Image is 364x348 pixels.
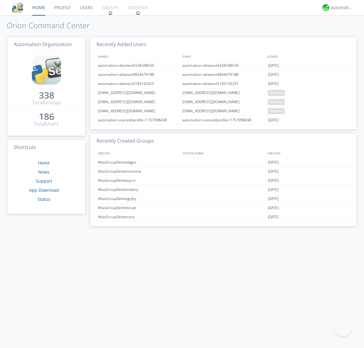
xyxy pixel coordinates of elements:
[181,52,266,61] div: EMAIL
[38,169,49,175] a: News
[96,167,180,176] div: AtlasGroupDeletenemmw
[181,116,266,124] div: automation+usereditprofile+1757998438
[32,56,61,85] img: cddb5a64eb264b2086981ab96f4c1ba7
[96,52,180,61] div: NAMES
[90,70,356,79] a: automation+atlastest4834479188automation+atlastest4834479188[DATE]
[90,97,356,106] a: [EMAIL_ADDRESS][DOMAIN_NAME][EMAIL_ADDRESS][DOMAIN_NAME]pending
[29,187,59,193] a: App Download
[334,318,352,336] iframe: Toggle Customer Support
[96,176,180,185] div: AtlasGroupDeletepynir
[39,92,54,98] div: 338
[32,99,61,106] div: Total Groups
[90,176,356,185] a: AtlasGroupDeletepynir[DATE]
[268,99,285,105] span: pending
[90,79,356,88] a: automation+atlastest5183143325automation+atlastest5183143325[DATE]
[268,185,279,194] span: [DATE]
[90,88,356,97] a: [EMAIL_ADDRESS][DOMAIN_NAME][EMAIL_ADDRESS][DOMAIN_NAME]pending
[96,97,180,106] div: [EMAIL_ADDRESS][DOMAIN_NAME]
[268,212,279,221] span: [DATE]
[90,37,356,52] h3: Recently Added Users
[268,108,285,114] span: pending
[90,158,356,167] a: AtlasGroupDeletejbges[DATE]
[181,70,266,79] div: automation+atlastest4834479188
[96,149,180,157] div: GROUPS
[90,194,356,203] a: AtlasGroupDeletegnjhy[DATE]
[96,158,180,167] div: AtlasGroupDeletejbges
[90,185,356,194] a: AtlasGroupDeletembtvq[DATE]
[96,212,180,221] div: AtlasGroupDeleterjiva
[90,61,356,70] a: automation+atlastest4328348536automation+atlastest4328348536[DATE]
[181,61,266,70] div: automation+atlastest4328348536
[268,116,279,125] span: [DATE]
[90,203,356,212] a: AtlasGroupDeletekruqr[DATE]
[268,70,279,79] span: [DATE]
[39,113,54,120] a: 186
[322,4,329,11] img: d2d01cd9b4174d08988066c6d424eccd
[181,97,266,106] div: [EMAIL_ADDRESS][DOMAIN_NAME]
[96,194,180,203] div: AtlasGroupDeletegnjhy
[331,5,353,11] div: automation+atlas
[90,167,356,176] a: AtlasGroupDeletenemmw[DATE]
[90,106,356,116] a: [EMAIL_ADDRESS][DOMAIN_NAME][EMAIL_ADDRESS][DOMAIN_NAME]pending
[136,11,140,15] img: spin.svg
[268,176,279,185] span: [DATE]
[96,116,180,124] div: automation+usereditprofile+1757998438
[181,106,266,115] div: [EMAIL_ADDRESS][DOMAIN_NAME]
[181,79,266,88] div: automation+atlastest5183143325
[96,79,180,88] div: automation+atlastest5183143325
[14,41,72,48] span: Automation Organization
[268,203,279,212] span: [DATE]
[96,185,180,194] div: AtlasGroupDeletembtvq
[36,178,52,184] a: Support
[181,88,266,97] div: [EMAIL_ADDRESS][DOMAIN_NAME]
[268,61,279,70] span: [DATE]
[38,160,50,166] a: Home
[268,79,279,88] span: [DATE]
[38,196,50,202] a: Status
[96,88,180,97] div: [EMAIL_ADDRESS][DOMAIN_NAME]
[39,92,54,99] a: 338
[96,203,180,212] div: AtlasGroupDeletekruqr
[12,2,23,13] img: cddb5a64eb264b2086981ab96f4c1ba7
[268,194,279,203] span: [DATE]
[96,61,180,70] div: automation+atlastest4328348536
[90,116,356,125] a: automation+usereditprofile+1757998438automation+usereditprofile+1757998438[DATE]
[90,212,356,221] a: AtlasGroupDeleterjiva[DATE]
[96,106,180,115] div: [EMAIL_ADDRESS][DOMAIN_NAME]
[268,167,279,176] span: [DATE]
[34,120,59,127] div: Total Users
[90,134,356,149] h3: Recently Created Groups
[266,149,351,157] div: CREATED
[266,52,351,61] div: JOINED
[181,149,266,157] div: SYSTEM_NAME
[8,140,85,155] h3: Shortcuts
[108,11,113,15] img: spin.svg
[96,70,180,79] div: automation+atlastest4834479188
[39,113,54,120] div: 186
[268,158,279,167] span: [DATE]
[268,90,285,96] span: pending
